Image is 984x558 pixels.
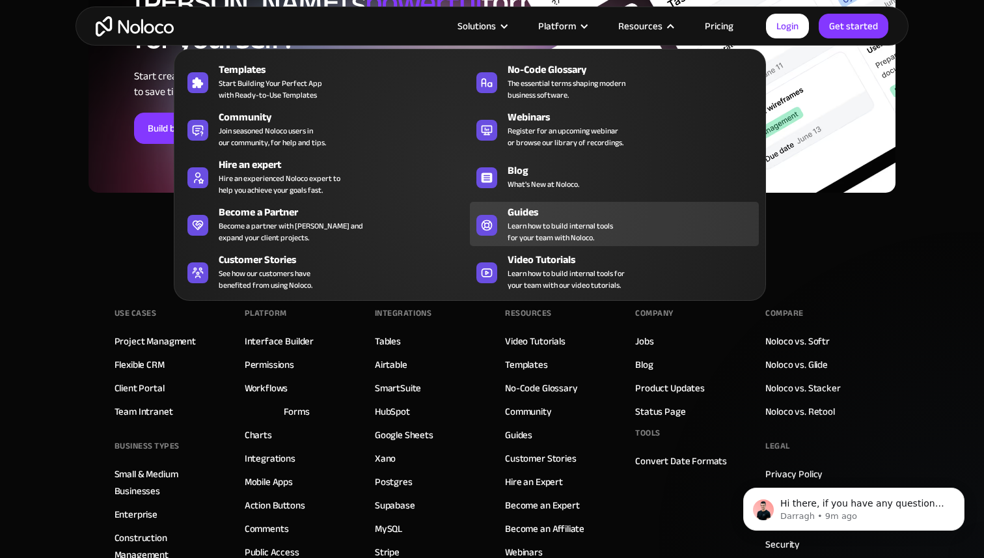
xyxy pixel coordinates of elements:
a: Hire an Expert [505,473,563,490]
a: BlogWhat's New at Noloco. [470,154,759,199]
a: Product Updates [635,380,705,397]
a: Login [766,14,809,38]
div: Community [219,109,476,125]
a: Client Portal [115,380,165,397]
div: Resources [602,18,689,35]
div: Solutions [458,18,496,35]
a: CommunityJoin seasoned Noloco users inour community, for help and tips. [181,107,470,151]
iframe: Intercom notifications message [724,460,984,551]
div: INTEGRATIONS [375,303,431,323]
a: Guides [505,426,532,443]
span: Join seasoned Noloco users in our community, for help and tips. [219,125,326,148]
a: SmartSuite [375,380,422,397]
div: Platform [245,303,287,323]
span: The essential terms shaping modern business software. [508,77,625,101]
a: Action Buttons [245,497,305,514]
a: Jobs [635,333,653,350]
a: Comments [245,520,289,537]
a: Get started [819,14,888,38]
div: Hire an experienced Noloco expert to help you achieve your goals fast. [219,173,340,196]
a: Build better forms, [DATE] [134,113,269,144]
a: Noloco vs. Softr [765,333,830,350]
div: Webinars [508,109,765,125]
a: Become a PartnerBecome a partner with [PERSON_NAME] andexpand your client projects. [181,202,470,246]
a: Hire an expertHire an experienced Noloco expert tohelp you achieve your goals fast. [181,154,470,199]
a: home [96,16,174,36]
span: What's New at Noloco. [508,178,579,190]
a: Community [505,403,552,420]
a: Airtable [375,356,407,373]
a: MySQL [375,520,402,537]
a: Team Intranet [115,403,173,420]
a: HubSpot [375,403,410,420]
div: Resources [505,303,552,323]
div: Company [635,303,674,323]
div: Video Tutorials [508,252,765,268]
div: Use Cases [115,303,157,323]
a: Postgres [375,473,413,490]
a: Become an Expert [505,497,580,514]
a: Templates [505,356,548,373]
a: Xano [375,450,396,467]
a: Convert Date Formats [635,453,727,469]
a: Charts [245,426,272,443]
a: Flexible CRM [115,356,165,373]
a: Noloco vs. Glide [765,356,828,373]
a: Tables [375,333,401,350]
a: Video TutorialsLearn how to build internal tools foryour team with our video tutorials. [470,249,759,294]
a: No-Code Glossary [505,380,578,397]
a: Status Page [635,403,685,420]
div: Resources [618,18,663,35]
div: Tools [635,423,661,443]
span: See how our customers have benefited from using Noloco. [219,268,312,291]
div: Platform [538,18,576,35]
div: Become a Partner [219,204,476,220]
div: Hire an expert [219,157,476,173]
a: Permissions [245,356,294,373]
span: Start Building Your Perfect App with Ready-to-Use Templates [219,77,322,101]
div: Start creating your customized forms [DATE] to save time (and avoid stress!). [134,68,463,100]
span: Learn how to build internal tools for your team with Noloco. [508,220,613,244]
a: No-Code GlossaryThe essential terms shaping modernbusiness software. [470,59,759,104]
a: Mobile Apps [245,473,293,490]
a: Forms [284,403,310,420]
span: Register for an upcoming webinar or browse our library of recordings. [508,125,623,148]
div: Platform [522,18,602,35]
a: Interface Builder [245,333,314,350]
div: Templates [219,62,476,77]
div: No-Code Glossary [508,62,765,77]
a: Security [765,536,800,553]
a: Workflows [245,380,288,397]
div: Guides [508,204,765,220]
a: Become an Affiliate [505,520,584,537]
a: Enterprise [115,506,158,523]
a: Pricing [689,18,750,35]
a: Integrations [245,450,295,467]
div: Customer Stories [219,252,476,268]
a: Supabase [375,497,415,514]
a: Customer StoriesSee how our customers havebenefited from using Noloco. [181,249,470,294]
a: TemplatesStart Building Your Perfect Appwith Ready-to-Use Templates [181,59,470,104]
div: BUSINESS TYPES [115,436,180,456]
a: Small & Medium Businesses [115,466,219,499]
a: Project Managment [115,333,196,350]
a: GuidesLearn how to build internal toolsfor your team with Noloco. [470,202,759,246]
a: Customer Stories [505,450,577,467]
a: Noloco vs. Stacker [765,380,840,397]
a: Video Tutorials [505,333,566,350]
nav: Resources [174,31,766,301]
div: Blog [508,163,765,178]
a: Google Sheets [375,426,433,443]
div: Solutions [441,18,522,35]
div: Become a partner with [PERSON_NAME] and expand your client projects. [219,220,363,244]
a: Blog [635,356,653,373]
a: Noloco vs. Retool [765,403,834,420]
div: Compare [765,303,804,323]
div: Legal [765,436,790,456]
span: Learn how to build internal tools for your team with our video tutorials. [508,268,625,291]
a: WebinarsRegister for an upcoming webinaror browse our library of recordings. [470,107,759,151]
